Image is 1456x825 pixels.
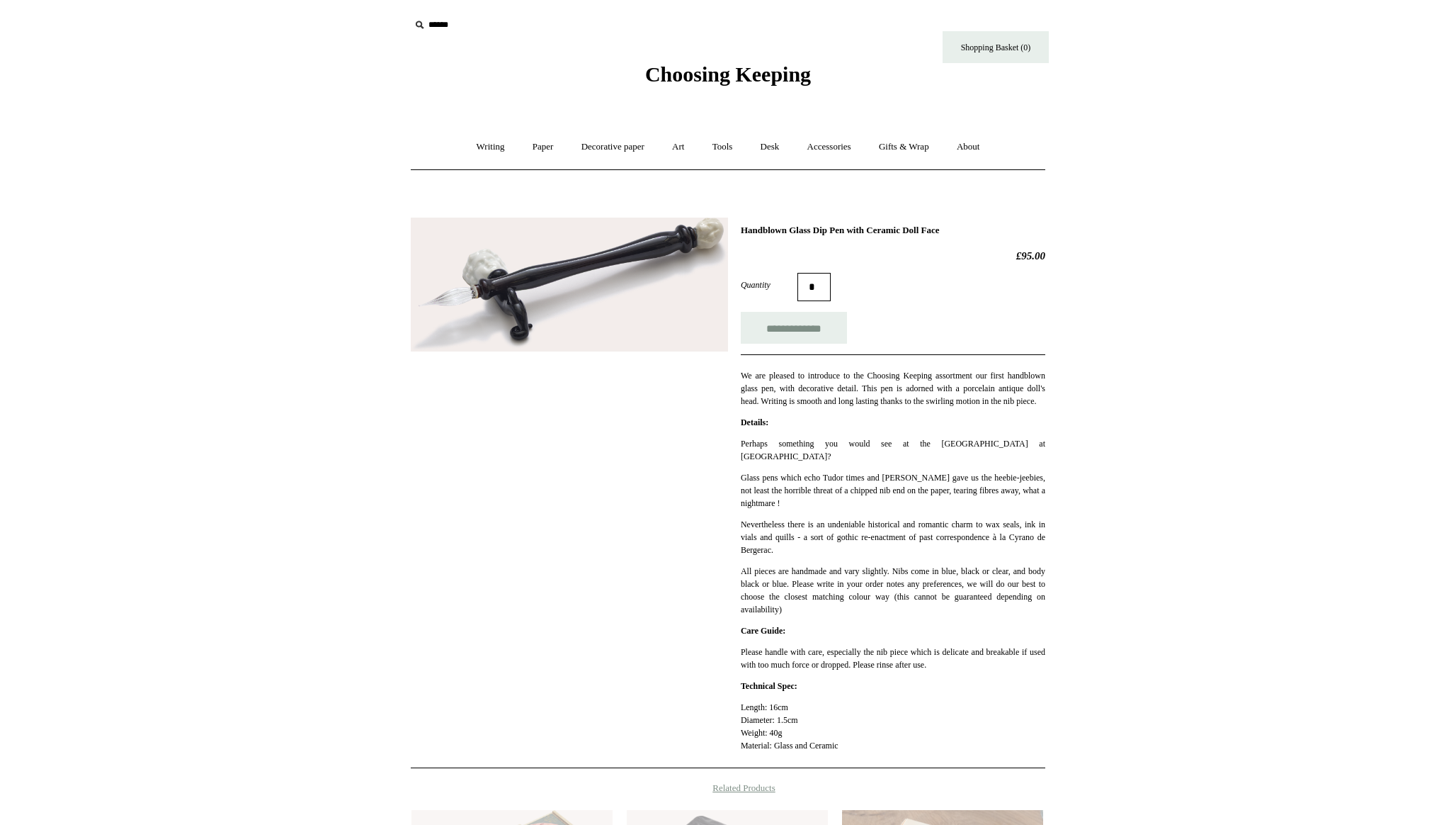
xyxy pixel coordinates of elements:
[741,646,1045,671] p: Please handle with care, especially the nib piece which is delicate and breakable if used with to...
[700,128,746,166] a: Tools
[741,225,1045,236] h1: Handblown Glass Dip Pen with Ceramic Doll Face
[943,31,1049,63] a: Shopping Basket (0)
[741,565,1045,616] p: All pieces are handmade and vary slightly. Nibs come in blue, black or clear, and body black or b...
[741,369,1045,408] p: We are pleased to introduce to the Choosing Keeping assortment our first handblown glass pen, wit...
[520,128,567,166] a: Paper
[795,128,864,166] a: Accessories
[741,437,1045,463] p: Perhaps something you would see at the [GEOGRAPHIC_DATA] at [GEOGRAPHIC_DATA]?
[741,249,1045,262] h2: £95.00
[741,417,768,427] strong: Details:
[741,518,1045,556] p: Nevertheless there is an undeniable historical and romantic charm to wax seals, ink in vials and ...
[741,701,1045,752] p: Length: 16cm Diameter: 1.5cm Weight: 40g Material: Glass and Ceramic
[866,128,942,166] a: Gifts & Wrap
[645,62,811,86] span: Choosing Keeping
[741,279,797,291] label: Quantity
[464,128,518,166] a: Writing
[741,471,1045,510] p: Glass pens which echo Tudor times and [PERSON_NAME] gave us the heebie-jeebies, not least the hor...
[645,74,811,84] a: Choosing Keeping
[741,681,797,691] strong: Technical Spec:
[741,626,785,636] strong: Care Guide:
[569,128,657,166] a: Decorative paper
[748,128,792,166] a: Desk
[411,218,728,352] img: Handblown Glass Dip Pen with Ceramic Doll Face
[374,782,1082,794] h4: Related Products
[944,128,993,166] a: About
[659,128,697,166] a: Art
